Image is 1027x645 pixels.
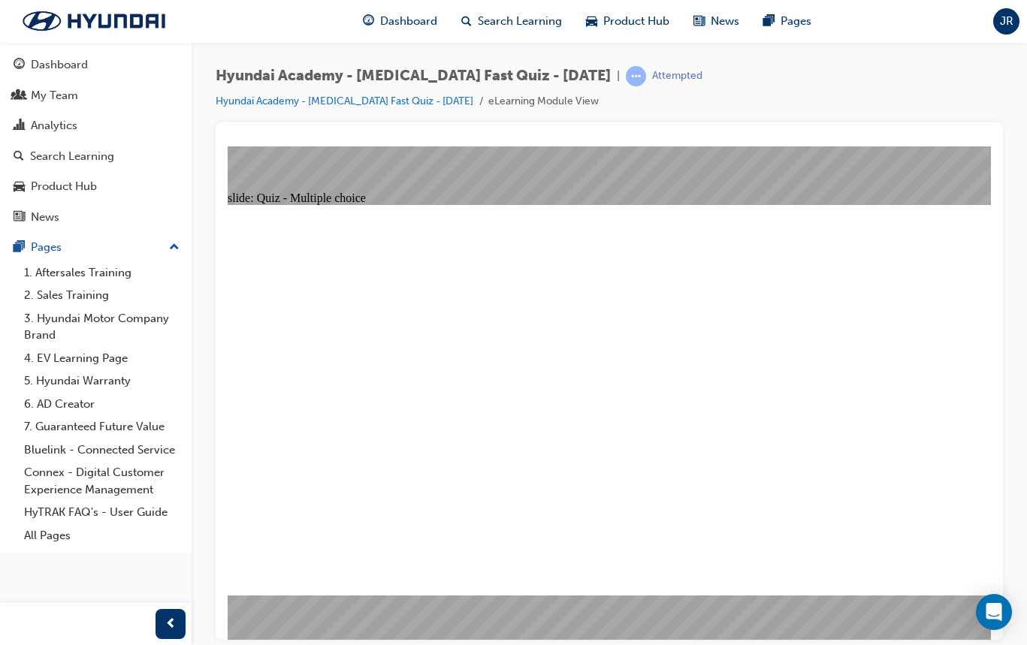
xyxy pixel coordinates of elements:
div: Dashboard [31,56,88,74]
span: learningRecordVerb_ATTEMPT-icon [626,66,646,86]
a: My Team [6,82,186,110]
a: news-iconNews [681,6,751,37]
a: News [6,203,186,231]
a: 4. EV Learning Page [18,347,186,370]
a: Connex - Digital Customer Experience Management [18,461,186,501]
div: Product Hub [31,178,97,195]
span: search-icon [14,150,24,164]
span: prev-icon [165,615,177,634]
a: search-iconSearch Learning [449,6,574,37]
a: 1. Aftersales Training [18,261,186,285]
div: Pages [31,239,62,256]
span: guage-icon [14,59,25,72]
span: people-icon [14,89,25,103]
span: search-icon [461,12,472,31]
div: Attempted [652,69,702,83]
span: Pages [781,13,811,30]
div: Search Learning [30,148,114,165]
span: guage-icon [363,12,374,31]
button: DashboardMy TeamAnalyticsSearch LearningProduct HubNews [6,48,186,234]
a: Product Hub [6,173,186,200]
div: My Team [31,87,78,104]
span: JR [1000,13,1013,30]
a: pages-iconPages [751,6,823,37]
a: Analytics [6,112,186,140]
a: All Pages [18,524,186,547]
span: chart-icon [14,119,25,133]
button: Pages [6,234,186,261]
li: eLearning Module View [488,93,599,110]
span: Dashboard [380,13,437,30]
div: Analytics [31,117,77,134]
a: guage-iconDashboard [351,6,449,37]
span: news-icon [14,211,25,225]
span: pages-icon [14,241,25,255]
span: up-icon [169,238,180,258]
a: 3. Hyundai Motor Company Brand [18,307,186,347]
span: car-icon [14,180,25,194]
button: JR [993,8,1019,35]
a: Hyundai Academy - [MEDICAL_DATA] Fast Quiz - [DATE] [216,95,473,107]
span: Product Hub [603,13,669,30]
span: News [711,13,739,30]
a: 7. Guaranteed Future Value [18,415,186,439]
div: News [31,209,59,226]
a: Bluelink - Connected Service [18,439,186,462]
a: 2. Sales Training [18,284,186,307]
img: Trak [8,5,180,37]
span: news-icon [693,12,705,31]
span: Hyundai Academy - [MEDICAL_DATA] Fast Quiz - [DATE] [216,68,611,85]
a: Dashboard [6,51,186,79]
a: 6. AD Creator [18,393,186,416]
a: HyTRAK FAQ's - User Guide [18,501,186,524]
div: Open Intercom Messenger [976,594,1012,630]
a: car-iconProduct Hub [574,6,681,37]
span: Search Learning [478,13,562,30]
span: pages-icon [763,12,775,31]
a: 5. Hyundai Warranty [18,369,186,393]
span: | [617,68,620,85]
span: car-icon [586,12,597,31]
a: Search Learning [6,143,186,170]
